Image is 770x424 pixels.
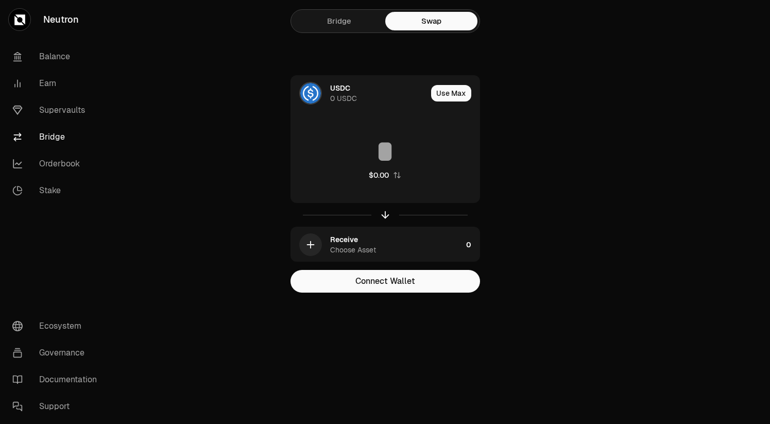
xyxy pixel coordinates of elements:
a: Ecosystem [4,313,111,340]
a: Swap [385,12,477,30]
img: USDC Logo [300,83,321,104]
a: Earn [4,70,111,97]
button: Use Max [431,85,471,101]
a: Documentation [4,366,111,393]
a: Stake [4,177,111,204]
button: Connect Wallet [290,270,480,293]
a: Supervaults [4,97,111,124]
div: USDC LogoUSDC0 USDC [291,76,427,111]
a: Orderbook [4,150,111,177]
div: 0 USDC [330,93,357,104]
div: USDC [330,83,350,93]
div: Receive [330,234,358,245]
div: Choose Asset [330,245,376,255]
a: Governance [4,340,111,366]
div: $0.00 [369,170,389,180]
a: Support [4,393,111,420]
a: Bridge [4,124,111,150]
a: Bridge [293,12,385,30]
div: 0 [466,227,480,262]
div: ReceiveChoose Asset [291,227,462,262]
a: Balance [4,43,111,70]
button: $0.00 [369,170,401,180]
button: ReceiveChoose Asset0 [291,227,480,262]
